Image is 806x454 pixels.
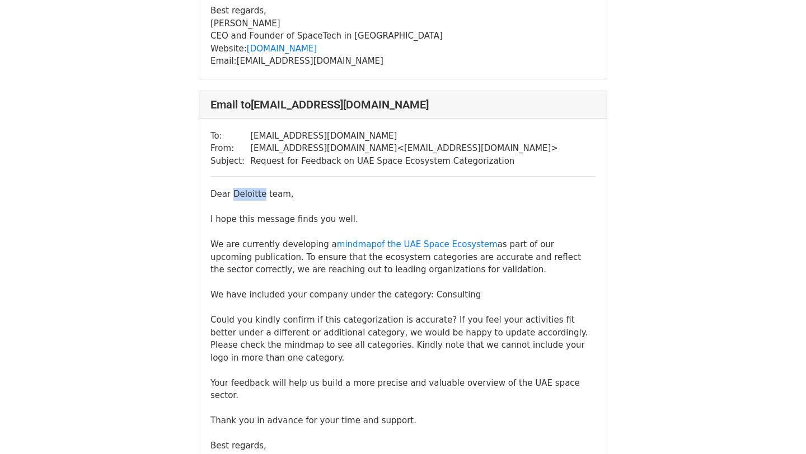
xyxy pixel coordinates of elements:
[210,142,250,155] td: From:
[337,239,498,249] a: mindmapof the UAE Space Ecosystem
[210,155,250,168] td: Subject:
[337,239,377,249] span: mindmap
[247,44,317,54] a: [DOMAIN_NAME]
[250,130,558,143] td: [EMAIL_ADDRESS][DOMAIN_NAME]
[250,155,558,168] td: Request for Feedback on UAE Space Ecosystem Categorization
[210,98,596,111] h4: Email to [EMAIL_ADDRESS][DOMAIN_NAME]
[750,400,806,454] iframe: Chat Widget
[210,130,250,143] td: To:
[250,142,558,155] td: [EMAIL_ADDRESS][DOMAIN_NAME] < [EMAIL_ADDRESS][DOMAIN_NAME] >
